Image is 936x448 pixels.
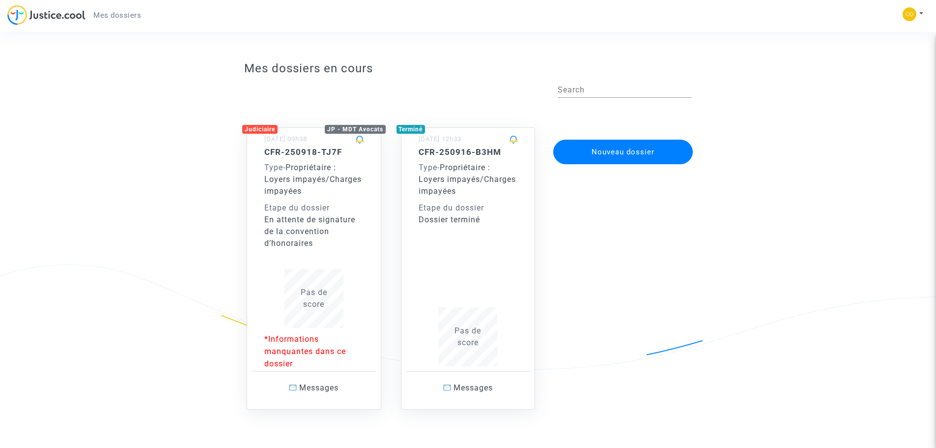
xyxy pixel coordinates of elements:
[397,125,425,134] div: Terminé
[454,326,481,347] span: Pas de score
[242,125,278,134] div: Judiciaire
[454,383,493,392] span: Messages
[419,135,461,143] small: [DATE] 12h33
[264,163,362,196] span: Propriétaire : Loyers impayés/Charges impayées
[419,163,440,172] span: -
[419,214,518,226] div: Dossier terminé
[264,163,285,172] span: -
[264,333,364,370] p: *Informations manquantes dans ce dossier
[264,214,364,249] div: En attente de signature de la convention d’honoraires
[244,61,692,76] h3: Mes dossiers en cours
[7,5,85,25] img: jc-logo.svg
[264,202,364,214] div: Etape du dossier
[93,11,141,20] span: Mes dossiers
[299,383,339,392] span: Messages
[252,371,376,404] a: Messages
[903,7,916,21] img: 38b4a36a50ee8c19d5d4da1f2d0098ea
[301,288,327,309] span: Pas de score
[264,147,364,157] h5: CFR-250918-TJ7F
[406,371,530,404] a: Messages
[419,163,437,172] span: Type
[237,108,391,410] a: JudiciaireJP - MDT Avocats[DATE] 09h38CFR-250918-TJ7FType-Propriétaire : Loyers impayés/Charges i...
[419,147,518,157] h5: CFR-250916-B3HM
[391,108,545,410] a: Terminé[DATE] 12h33CFR-250916-B3HMType-Propriétaire : Loyers impayés/Charges impayéesEtape du dos...
[553,140,693,164] button: Nouveau dossier
[264,163,283,172] span: Type
[264,135,307,143] small: [DATE] 09h38
[419,163,516,196] span: Propriétaire : Loyers impayés/Charges impayées
[419,202,518,214] div: Etape du dossier
[552,133,694,143] a: Nouveau dossier
[325,125,386,134] div: JP - MDT Avocats
[85,8,149,23] a: Mes dossiers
